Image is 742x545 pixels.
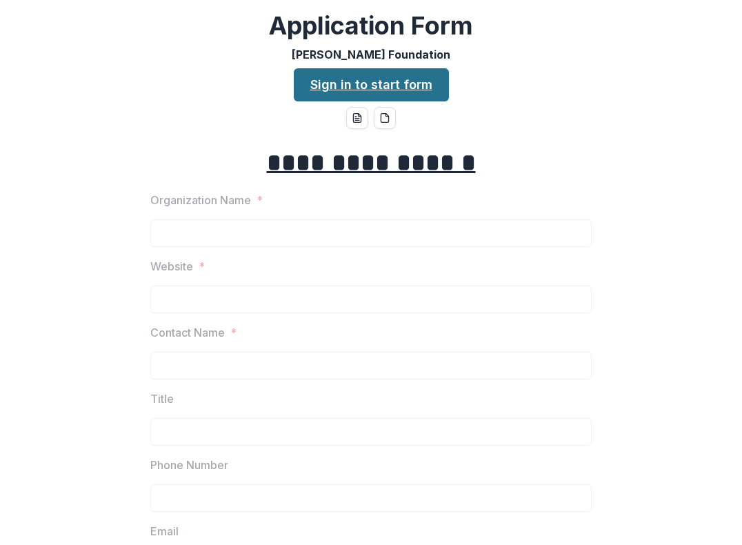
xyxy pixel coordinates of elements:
p: Title [150,390,174,407]
button: pdf-download [374,107,396,129]
p: Website [150,258,193,275]
p: Email [150,523,179,539]
h2: Application Form [269,11,473,41]
a: Sign in to start form [294,68,449,101]
p: [PERSON_NAME] Foundation [292,46,450,63]
p: Contact Name [150,324,225,341]
button: word-download [346,107,368,129]
p: Organization Name [150,192,251,208]
p: Phone Number [150,457,228,473]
